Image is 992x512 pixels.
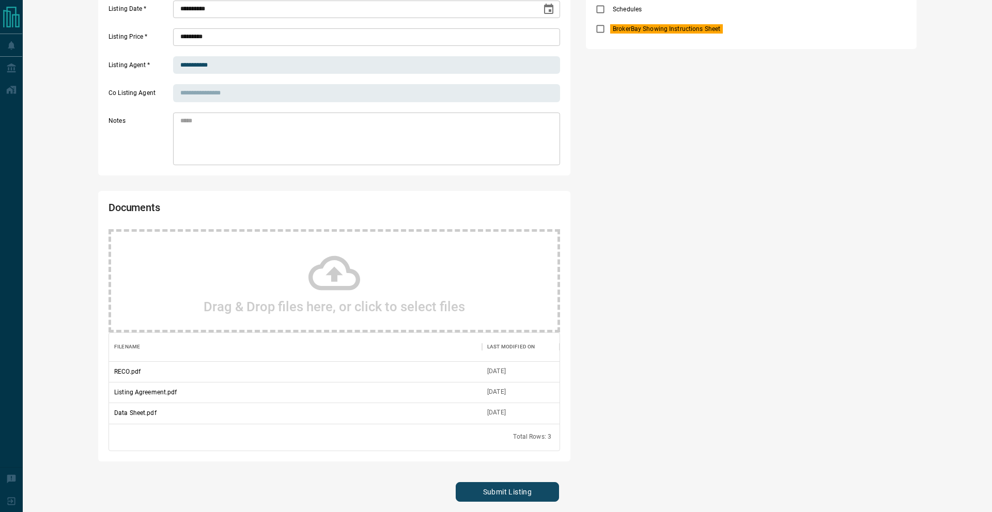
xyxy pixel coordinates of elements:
[204,299,465,314] h2: Drag & Drop files here, or click to select files
[109,332,482,361] div: Filename
[610,5,644,14] span: Schedules
[487,367,506,376] div: Aug 15, 2025
[513,433,551,441] div: Total Rows: 3
[114,367,141,376] p: RECO.pdf
[109,201,379,219] h2: Documents
[109,61,171,74] label: Listing Agent
[109,5,171,18] label: Listing Date
[109,89,171,102] label: Co Listing Agent
[109,229,560,332] div: Drag & Drop files here, or click to select files
[487,388,506,396] div: Aug 15, 2025
[610,24,723,34] span: BrokerBay Showing Instructions Sheet
[456,482,559,502] button: Submit Listing
[114,332,140,361] div: Filename
[487,408,506,417] div: Aug 15, 2025
[109,33,171,46] label: Listing Price
[114,408,157,418] p: Data Sheet.pdf
[109,117,171,165] label: Notes
[482,332,560,361] div: Last Modified On
[114,388,177,397] p: Listing Agreement.pdf
[487,332,535,361] div: Last Modified On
